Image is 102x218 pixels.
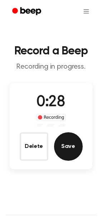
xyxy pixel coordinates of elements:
div: Recording [36,114,66,121]
button: Open menu [78,3,95,20]
span: 0:28 [37,95,65,110]
p: Recording in progress. [6,63,96,71]
a: Beep [7,5,48,18]
button: Delete Audio Record [20,132,48,161]
h1: Record a Beep [6,46,96,57]
button: Save Audio Record [54,132,83,161]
